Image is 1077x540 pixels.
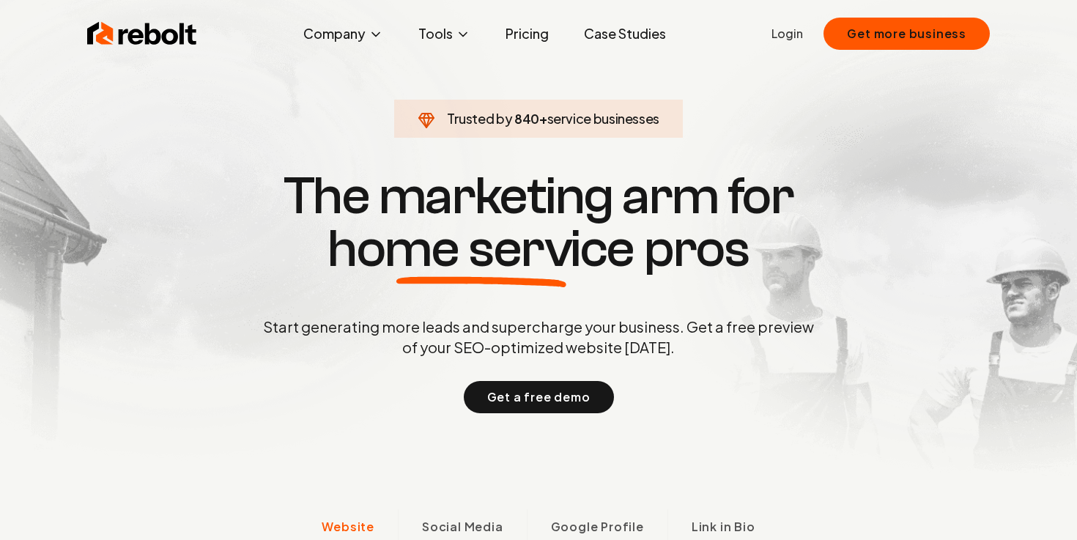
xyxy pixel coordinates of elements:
[260,317,817,358] p: Start generating more leads and supercharge your business. Get a free preview of your SEO-optimiz...
[551,518,644,536] span: Google Profile
[322,518,374,536] span: Website
[407,19,482,48] button: Tools
[422,518,503,536] span: Social Media
[327,223,634,275] span: home service
[547,110,660,127] span: service businesses
[572,19,678,48] a: Case Studies
[771,25,803,42] a: Login
[824,18,990,50] button: Get more business
[187,170,890,275] h1: The marketing arm for pros
[464,381,614,413] button: Get a free demo
[514,108,539,129] span: 840
[494,19,560,48] a: Pricing
[447,110,512,127] span: Trusted by
[292,19,395,48] button: Company
[539,110,547,127] span: +
[87,19,197,48] img: Rebolt Logo
[692,518,755,536] span: Link in Bio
